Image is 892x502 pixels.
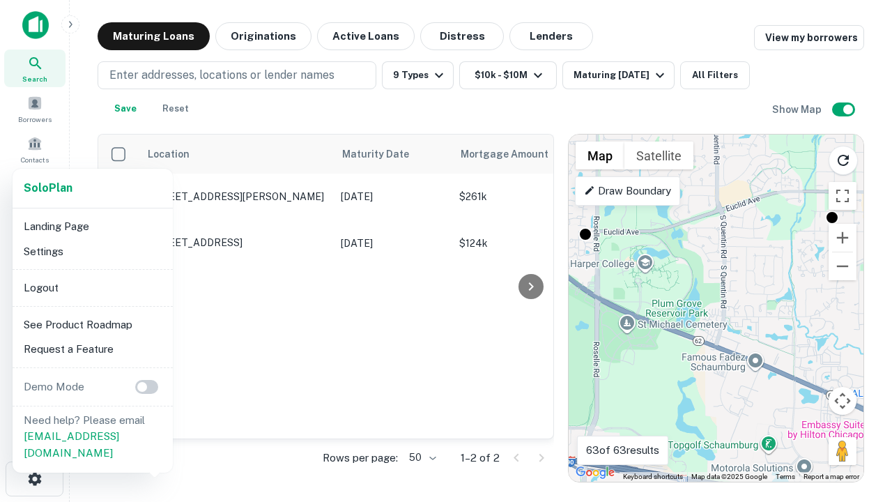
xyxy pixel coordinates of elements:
[24,430,119,459] a: [EMAIL_ADDRESS][DOMAIN_NAME]
[18,337,167,362] li: Request a Feature
[24,412,162,462] p: Need help? Please email
[18,239,167,264] li: Settings
[24,181,72,195] strong: Solo Plan
[822,346,892,413] iframe: Chat Widget
[18,379,90,395] p: Demo Mode
[18,312,167,337] li: See Product Roadmap
[18,214,167,239] li: Landing Page
[24,180,72,197] a: SoloPlan
[18,275,167,301] li: Logout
